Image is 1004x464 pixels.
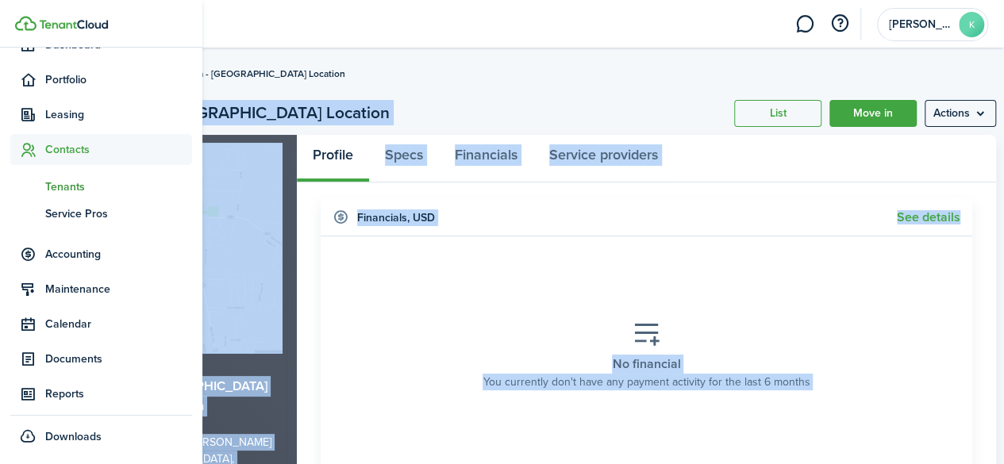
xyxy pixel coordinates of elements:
span: Service Pros [45,205,192,222]
placeholder-title: No financial [612,355,680,374]
a: Specs [369,135,439,182]
span: Maintenance [45,281,192,297]
a: Reports [10,378,192,409]
button: Open menu [925,100,996,127]
span: kelvin [889,19,952,30]
span: Leasing [45,106,192,123]
span: Contacts [45,141,192,158]
a: List [734,100,821,127]
a: Move in [829,100,917,127]
span: Documents [45,351,192,367]
span: K Villa - [GEOGRAPHIC_DATA] Location [177,67,345,81]
span: Calendar [45,316,192,332]
a: Financials [439,135,533,182]
menu-btn: Actions [925,100,996,127]
span: Downloads [45,428,102,445]
a: Service Pros [10,200,192,227]
h2: K Villa - [GEOGRAPHIC_DATA] Location [98,100,390,127]
span: Portfolio [45,71,192,88]
button: Open resource center [826,10,853,37]
h4: Financials , USD [357,209,435,226]
span: Accounting [45,246,192,263]
img: TenantCloud [39,20,108,29]
img: TenantCloud [15,16,37,31]
a: See details [897,210,960,224]
a: Tenants [10,173,192,200]
a: Service providers [533,135,674,182]
a: Messaging [790,4,820,44]
span: Tenants [45,178,192,195]
avatar-text: K [959,12,984,37]
placeholder-description: You currently don't have any payment activity for the last 6 months [483,374,810,390]
span: Reports [45,385,192,402]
